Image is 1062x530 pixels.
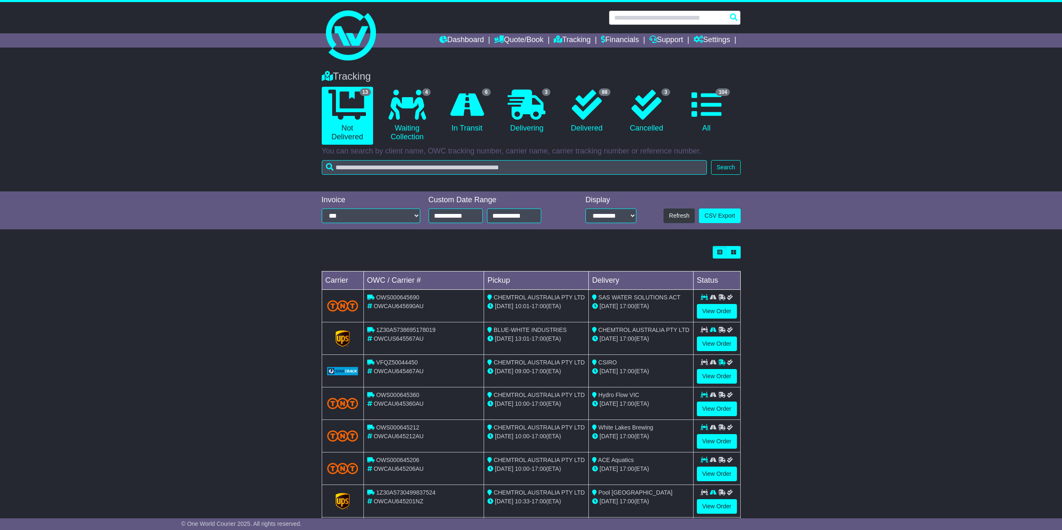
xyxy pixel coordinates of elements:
span: 17:00 [620,498,634,505]
span: 17:00 [620,400,634,407]
span: OWCUS645567AU [373,335,424,342]
span: CHEMTROL AUSTRALIA PTY LTD [598,327,689,333]
p: You can search by client name, OWC tracking number, carrier name, carrier tracking number or refe... [322,147,741,156]
span: 17:00 [620,465,634,472]
span: OWCAU645206AU [373,465,424,472]
span: White Lakes Brewing [598,424,653,431]
span: CHEMTROL AUSTRALIA PTY LTD [494,457,585,463]
a: Tracking [554,33,590,48]
span: [DATE] [600,465,618,472]
img: GetCarrierServiceLogo [336,330,350,347]
span: [DATE] [495,368,513,374]
span: VFQZ50044450 [376,359,418,366]
span: 10:00 [515,400,530,407]
a: View Order [697,369,737,384]
span: CSIRO [598,359,617,366]
a: Settings [694,33,730,48]
a: 3 Cancelled [621,87,672,136]
a: View Order [697,434,737,449]
td: OWC / Carrier # [363,271,484,290]
span: [DATE] [495,400,513,407]
span: 3 [542,88,551,96]
span: [DATE] [495,498,513,505]
span: 13:01 [515,335,530,342]
span: 17:00 [532,400,546,407]
a: View Order [697,499,737,514]
span: 09:00 [515,368,530,374]
a: Support [649,33,683,48]
span: Pool [GEOGRAPHIC_DATA] [598,489,673,496]
span: 10:00 [515,433,530,440]
span: 6 [482,88,491,96]
span: 1Z30A5730499837524 [376,489,435,496]
div: - (ETA) [487,432,585,441]
div: Custom Date Range [429,196,563,205]
div: - (ETA) [487,399,585,408]
div: - (ETA) [487,465,585,473]
span: CHEMTROL AUSTRALIA PTY LTD [494,424,585,431]
span: Hydro Flow VIC [598,392,639,398]
span: 17:00 [532,465,546,472]
span: CHEMTROL AUSTRALIA PTY LTD [494,294,585,301]
a: Dashboard [439,33,484,48]
span: ACE Aquatics [598,457,634,463]
span: OWCAU645467AU [373,368,424,374]
a: CSV Export [699,208,740,223]
span: 17:00 [620,303,634,309]
a: Financials [601,33,639,48]
div: Display [585,196,636,205]
a: 13 Not Delivered [322,87,373,145]
span: SAS WATER SOLUTIONS ACT [598,294,681,301]
span: 17:00 [532,335,546,342]
td: Delivery [588,271,693,290]
a: 88 Delivered [561,87,612,136]
span: CHEMTROL AUSTRALIA PTY LTD [494,392,585,398]
button: Search [711,160,740,175]
span: [DATE] [600,400,618,407]
span: 17:00 [532,303,546,309]
img: TNT_Domestic.png [327,398,358,409]
a: View Order [697,304,737,319]
div: (ETA) [592,399,690,408]
div: (ETA) [592,465,690,473]
span: [DATE] [495,303,513,309]
span: 88 [599,88,610,96]
span: 1Z30A5738695178019 [376,327,435,333]
img: TNT_Domestic.png [327,300,358,311]
span: [DATE] [600,368,618,374]
a: 4 Waiting Collection [381,87,433,145]
span: [DATE] [495,433,513,440]
span: OWCAU645690AU [373,303,424,309]
span: [DATE] [600,498,618,505]
span: [DATE] [600,335,618,342]
span: OWCAU645360AU [373,400,424,407]
span: 4 [422,88,431,96]
span: OWCAU645201NZ [373,498,423,505]
div: (ETA) [592,432,690,441]
a: 104 All [681,87,732,136]
div: (ETA) [592,302,690,311]
div: - (ETA) [487,367,585,376]
span: 17:00 [532,433,546,440]
img: GetCarrierServiceLogo [336,493,350,510]
a: View Order [697,402,737,416]
div: (ETA) [592,497,690,506]
td: Status [693,271,740,290]
span: OWS000645212 [376,424,419,431]
img: TNT_Domestic.png [327,463,358,474]
div: (ETA) [592,367,690,376]
span: 17:00 [532,368,546,374]
a: View Order [697,467,737,481]
a: View Order [697,337,737,351]
div: - (ETA) [487,302,585,311]
a: Quote/Book [494,33,543,48]
span: 10:33 [515,498,530,505]
span: CHEMTROL AUSTRALIA PTY LTD [494,359,585,366]
div: - (ETA) [487,334,585,343]
span: OWCAU645212AU [373,433,424,440]
span: 17:00 [620,368,634,374]
span: OWS000645206 [376,457,419,463]
span: 104 [716,88,730,96]
span: [DATE] [600,433,618,440]
td: Pickup [484,271,589,290]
